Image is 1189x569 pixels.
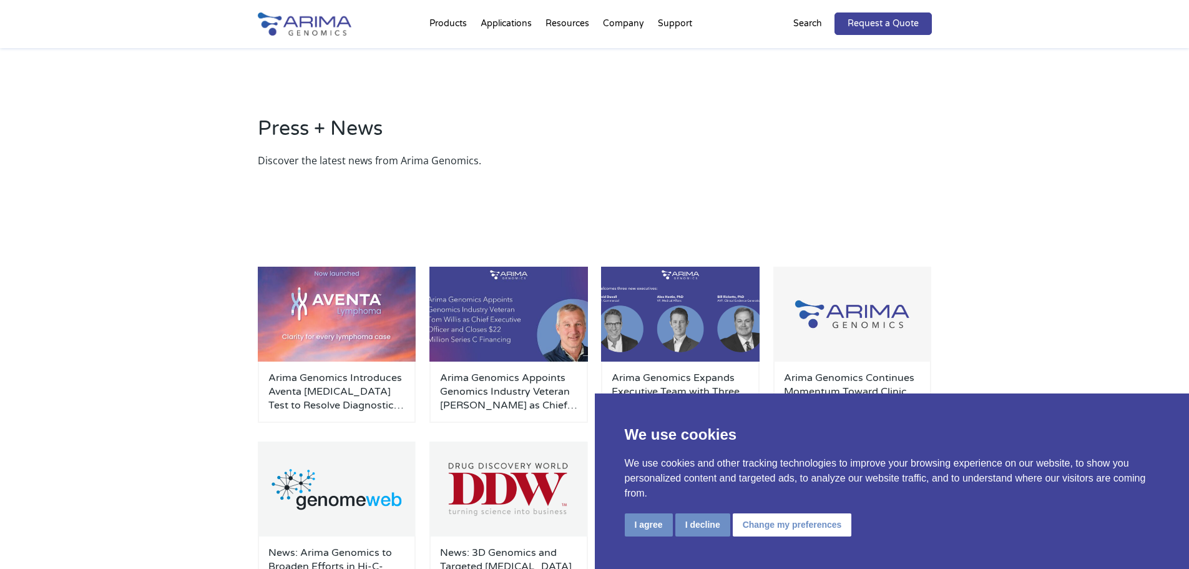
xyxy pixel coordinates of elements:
[733,513,852,537] button: Change my preferences
[612,371,749,412] a: Arima Genomics Expands Executive Team with Three Strategic Hires to Advance Clinical Applications...
[834,12,932,35] a: Request a Quote
[625,456,1160,501] p: We use cookies and other tracking technologies to improve your browsing experience on our website...
[601,267,760,362] img: Personnel-Announcement-LinkedIn-Carousel-22025-500x300.png
[429,442,588,537] img: Drug-Discovery-World_Logo-500x300.png
[440,371,577,412] a: Arima Genomics Appoints Genomics Industry Veteran [PERSON_NAME] as Chief Executive Officer and Cl...
[773,267,932,362] img: Group-929-500x300.jpg
[625,423,1160,446] p: We use cookies
[258,267,416,362] img: AventaLymphoma-500x300.jpg
[258,12,351,36] img: Arima-Genomics-logo
[625,513,673,537] button: I agree
[675,513,730,537] button: I decline
[258,152,932,169] p: Discover the latest news from Arima Genomics.
[429,267,588,362] img: Personnel-Announcement-LinkedIn-Carousel-22025-1-500x300.jpg
[258,442,416,537] img: GenomeWeb_Press-Release_Logo-500x300.png
[258,115,932,152] h2: Press + News
[268,371,406,412] a: Arima Genomics Introduces Aventa [MEDICAL_DATA] Test to Resolve Diagnostic Uncertainty in B- and ...
[793,16,822,32] p: Search
[784,371,921,412] a: Arima Genomics Continues Momentum Toward Clinic with Formation of Clinical Advisory Board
